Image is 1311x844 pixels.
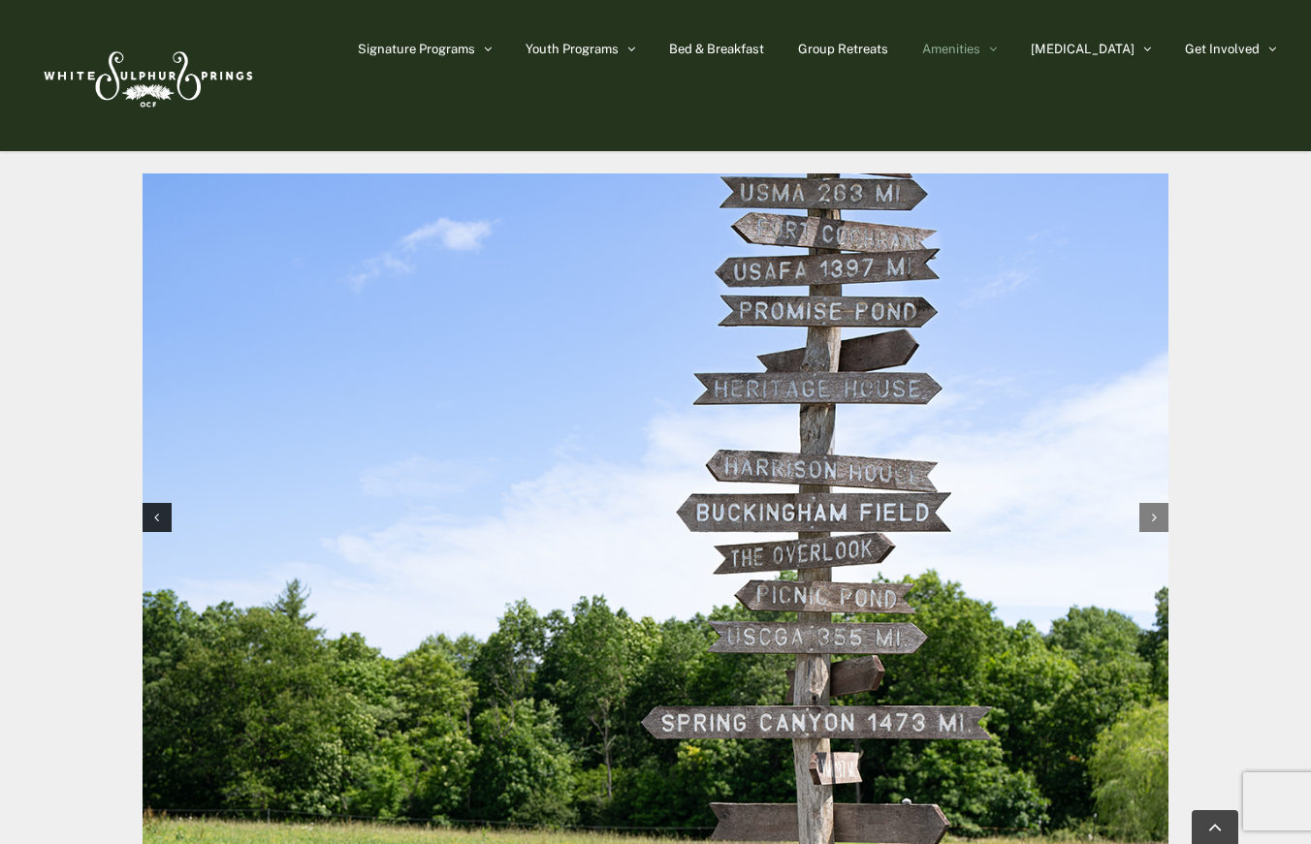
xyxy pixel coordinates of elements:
span: Bed & Breakfast [669,43,764,55]
span: Get Involved [1185,43,1260,55]
span: Signature Programs [358,43,475,55]
div: Previous slide [143,503,172,532]
span: Youth Programs [526,43,619,55]
span: [MEDICAL_DATA] [1031,43,1135,55]
img: White Sulphur Springs Logo [35,30,258,121]
span: Amenities [922,43,980,55]
div: Next slide [1139,503,1168,532]
span: Group Retreats [798,43,888,55]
